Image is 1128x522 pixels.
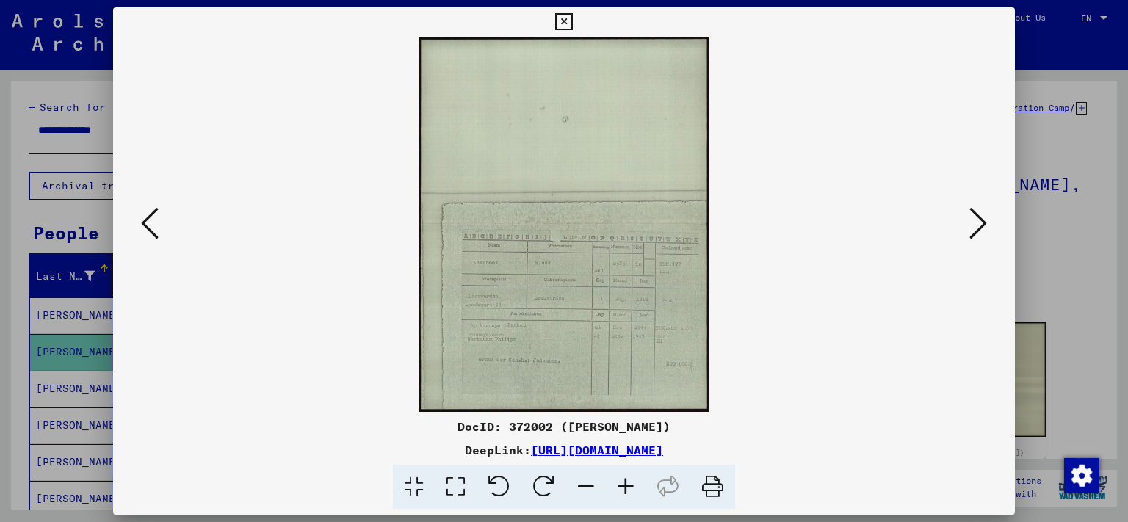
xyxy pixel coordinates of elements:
a: [URL][DOMAIN_NAME] [531,443,663,457]
img: 001.jpg [163,37,966,412]
div: Change consent [1063,457,1099,493]
div: DeepLink: [113,441,1016,459]
div: DocID: 372002 ([PERSON_NAME]) [113,418,1016,435]
img: Change consent [1064,458,1099,493]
